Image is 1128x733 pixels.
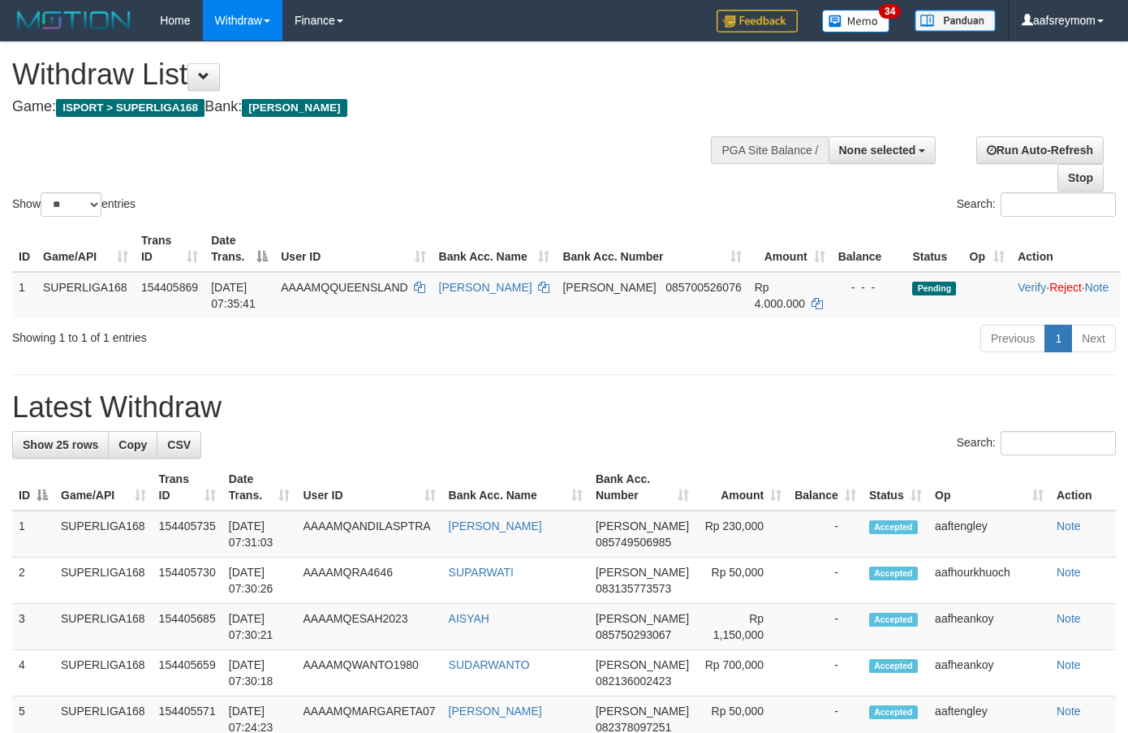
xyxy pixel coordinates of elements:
span: CSV [167,438,191,451]
th: Trans ID: activate to sort column ascending [153,464,222,511]
a: AISYAH [449,612,489,625]
th: Trans ID: activate to sort column ascending [135,226,205,272]
td: - [788,650,863,696]
h1: Latest Withdraw [12,391,1116,424]
th: Bank Acc. Name: activate to sort column ascending [433,226,557,272]
a: Note [1057,566,1081,579]
a: Next [1071,325,1116,352]
th: Amount: activate to sort column ascending [695,464,788,511]
label: Show entries [12,192,136,217]
td: 3 [12,604,54,650]
th: Balance [832,226,906,272]
th: Bank Acc. Name: activate to sort column ascending [442,464,589,511]
td: SUPERLIGA168 [54,604,153,650]
span: [PERSON_NAME] [596,520,689,533]
span: [PERSON_NAME] [596,658,689,671]
td: 4 [12,650,54,696]
span: Copy 083135773573 to clipboard [596,582,671,595]
th: Bank Acc. Number: activate to sort column ascending [589,464,695,511]
td: AAAAMQANDILASPTRA [296,511,441,558]
td: 154405730 [153,558,222,604]
td: aafhourkhuoch [928,558,1050,604]
span: Pending [912,282,956,295]
th: Action [1050,464,1116,511]
span: None selected [839,144,916,157]
td: AAAAMQRA4646 [296,558,441,604]
td: SUPERLIGA168 [37,272,135,318]
a: Stop [1057,164,1104,192]
td: 154405659 [153,650,222,696]
a: SUPARWATI [449,566,514,579]
td: aaftengley [928,511,1050,558]
span: Copy 085700526076 to clipboard [665,281,741,294]
td: [DATE] 07:31:03 [222,511,297,558]
a: CSV [157,431,201,459]
td: 1 [12,272,37,318]
a: Verify [1018,281,1046,294]
span: [DATE] 07:35:41 [211,281,256,310]
span: Accepted [869,520,918,534]
th: Op: activate to sort column ascending [928,464,1050,511]
img: MOTION_logo.png [12,8,136,32]
a: [PERSON_NAME] [439,281,532,294]
input: Search: [1001,431,1116,455]
img: panduan.png [915,10,996,32]
h1: Withdraw List [12,58,736,91]
td: [DATE] 07:30:21 [222,604,297,650]
a: [PERSON_NAME] [449,520,542,533]
th: User ID: activate to sort column ascending [296,464,441,511]
td: [DATE] 07:30:26 [222,558,297,604]
span: Accepted [869,567,918,580]
td: SUPERLIGA168 [54,511,153,558]
a: Note [1085,281,1109,294]
a: Note [1057,705,1081,718]
th: Status [906,226,962,272]
td: - [788,604,863,650]
a: Reject [1049,281,1082,294]
th: Balance: activate to sort column ascending [788,464,863,511]
span: [PERSON_NAME] [596,566,689,579]
label: Search: [957,192,1116,217]
a: Run Auto-Refresh [976,136,1104,164]
td: 154405685 [153,604,222,650]
a: Previous [980,325,1045,352]
th: Bank Acc. Number: activate to sort column ascending [556,226,747,272]
img: Feedback.jpg [717,10,798,32]
th: Game/API: activate to sort column ascending [54,464,153,511]
th: ID: activate to sort column descending [12,464,54,511]
img: Button%20Memo.svg [822,10,890,32]
span: Accepted [869,705,918,719]
th: Action [1011,226,1121,272]
td: SUPERLIGA168 [54,650,153,696]
th: Game/API: activate to sort column ascending [37,226,135,272]
th: Op: activate to sort column ascending [963,226,1012,272]
span: Show 25 rows [23,438,98,451]
a: Note [1057,520,1081,533]
a: Show 25 rows [12,431,109,459]
td: aafheankoy [928,650,1050,696]
a: Copy [108,431,157,459]
td: - [788,511,863,558]
th: Date Trans.: activate to sort column descending [205,226,274,272]
span: [PERSON_NAME] [242,99,347,117]
h4: Game: Bank: [12,99,736,115]
span: Copy 085750293067 to clipboard [596,628,671,641]
label: Search: [957,431,1116,455]
td: Rp 1,150,000 [695,604,788,650]
a: [PERSON_NAME] [449,705,542,718]
td: 2 [12,558,54,604]
select: Showentries [41,192,101,217]
span: Accepted [869,659,918,673]
td: Rp 700,000 [695,650,788,696]
a: 1 [1044,325,1072,352]
th: Date Trans.: activate to sort column ascending [222,464,297,511]
th: Amount: activate to sort column ascending [748,226,832,272]
span: AAAAMQQUEENSLAND [281,281,407,294]
div: PGA Site Balance / [711,136,828,164]
td: 1 [12,511,54,558]
th: Status: activate to sort column ascending [863,464,928,511]
td: Rp 50,000 [695,558,788,604]
span: Copy 082136002423 to clipboard [596,675,671,688]
input: Search: [1001,192,1116,217]
span: Rp 4.000.000 [755,281,805,310]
